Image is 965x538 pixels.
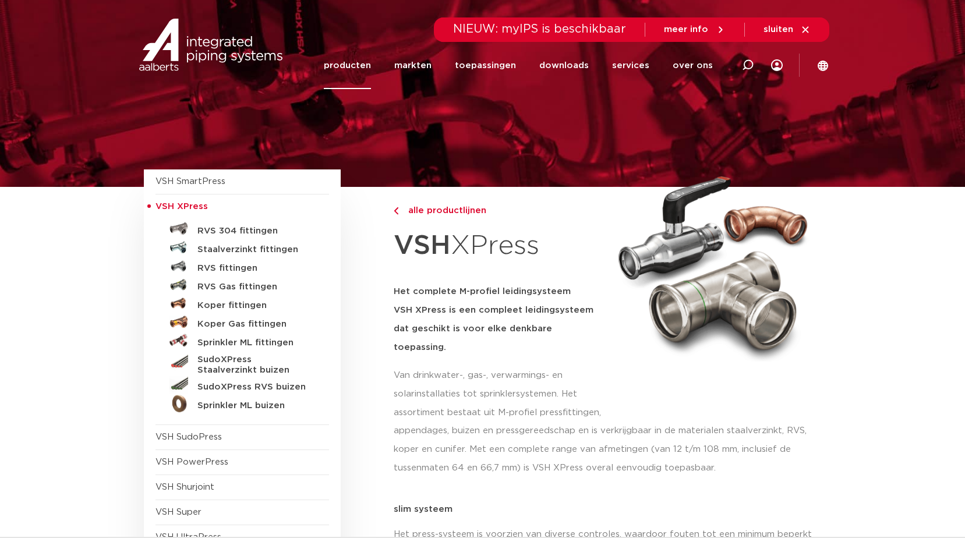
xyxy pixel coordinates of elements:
[324,42,371,89] a: producten
[197,382,313,392] h5: SudoXPress RVS buizen
[155,202,208,211] span: VSH XPress
[394,204,605,218] a: alle productlijnen
[155,331,329,350] a: Sprinkler ML fittingen
[155,294,329,313] a: Koper fittingen
[197,263,313,274] h5: RVS fittingen
[612,42,649,89] a: services
[771,42,783,89] div: my IPS
[673,42,713,89] a: over ons
[394,505,822,514] p: slim systeem
[324,42,713,89] nav: Menu
[197,355,313,376] h5: SudoXPress Staalverzinkt buizen
[155,257,329,275] a: RVS fittingen
[394,207,398,215] img: chevron-right.svg
[155,458,228,466] a: VSH PowerPress
[197,338,313,348] h5: Sprinkler ML fittingen
[394,422,822,477] p: appendages, buizen en pressgereedschap en is verkrijgbaar in de materialen staalverzinkt, RVS, ko...
[197,300,313,311] h5: Koper fittingen
[763,24,811,35] a: sluiten
[763,25,793,34] span: sluiten
[197,226,313,236] h5: RVS 304 fittingen
[155,177,225,186] a: VSH SmartPress
[155,508,202,516] a: VSH Super
[539,42,589,89] a: downloads
[664,25,708,34] span: meer info
[155,313,329,331] a: Koper Gas fittingen
[197,401,313,411] h5: Sprinkler ML buizen
[394,232,451,259] strong: VSH
[155,394,329,413] a: Sprinkler ML buizen
[155,433,222,441] a: VSH SudoPress
[155,483,214,491] a: VSH Shurjoint
[394,224,605,268] h1: XPress
[197,282,313,292] h5: RVS Gas fittingen
[197,319,313,330] h5: Koper Gas fittingen
[455,42,516,89] a: toepassingen
[155,350,329,376] a: SudoXPress Staalverzinkt buizen
[394,366,605,422] p: Van drinkwater-, gas-, verwarmings- en solarinstallaties tot sprinklersystemen. Het assortiment b...
[664,24,726,35] a: meer info
[401,206,486,215] span: alle productlijnen
[155,220,329,238] a: RVS 304 fittingen
[197,245,313,255] h5: Staalverzinkt fittingen
[155,376,329,394] a: SudoXPress RVS buizen
[394,42,432,89] a: markten
[394,282,605,357] h5: Het complete M-profiel leidingsysteem VSH XPress is een compleet leidingsysteem dat geschikt is v...
[155,275,329,294] a: RVS Gas fittingen
[155,238,329,257] a: Staalverzinkt fittingen
[453,23,626,35] span: NIEUW: myIPS is beschikbaar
